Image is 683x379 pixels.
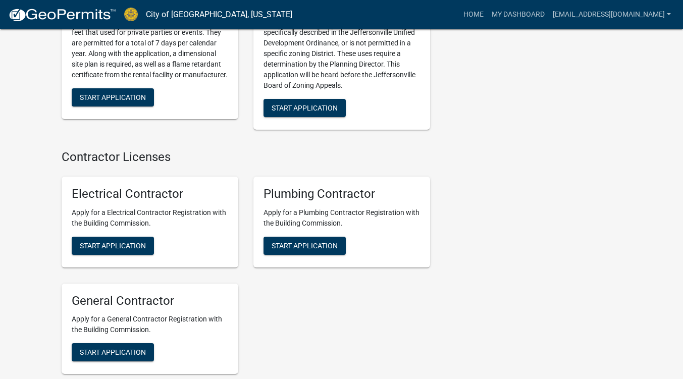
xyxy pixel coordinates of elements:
[72,207,228,229] p: Apply for a Electrical Contractor Registration with the Building Commission.
[72,343,154,361] button: Start Application
[62,150,430,165] h4: Contractor Licenses
[80,348,146,356] span: Start Application
[80,241,146,249] span: Start Application
[488,5,549,24] a: My Dashboard
[146,6,292,23] a: City of [GEOGRAPHIC_DATA], [US_STATE]
[72,237,154,255] button: Start Application
[264,17,420,91] p: This application is required for any use that is not specifically described in the Jeffersonville...
[72,17,228,80] p: A tent permit is required for tents over 100 square feet that used for private parties or events....
[72,187,228,201] h5: Electrical Contractor
[272,241,338,249] span: Start Application
[264,207,420,229] p: Apply for a Plumbing Contractor Registration with the Building Commission.
[124,8,138,21] img: City of Jeffersonville, Indiana
[459,5,488,24] a: Home
[72,294,228,308] h5: General Contractor
[264,99,346,117] button: Start Application
[80,93,146,101] span: Start Application
[72,314,228,335] p: Apply for a General Contractor Registration with the Building Commission.
[264,187,420,201] h5: Plumbing Contractor
[272,104,338,112] span: Start Application
[549,5,675,24] a: [EMAIL_ADDRESS][DOMAIN_NAME]
[72,88,154,106] button: Start Application
[264,237,346,255] button: Start Application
